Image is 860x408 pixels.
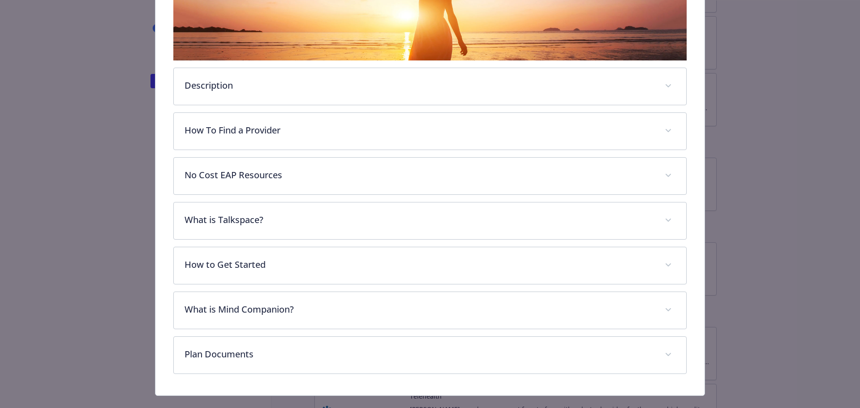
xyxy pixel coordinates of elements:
[185,124,654,137] p: How To Find a Provider
[174,113,687,150] div: How To Find a Provider
[174,68,687,105] div: Description
[174,337,687,374] div: Plan Documents
[174,158,687,194] div: No Cost EAP Resources
[185,168,654,182] p: No Cost EAP Resources
[174,202,687,239] div: What is Talkspace?
[174,247,687,284] div: How to Get Started
[185,348,654,361] p: Plan Documents
[185,303,654,316] p: What is Mind Companion?
[185,79,654,92] p: Description
[174,292,687,329] div: What is Mind Companion?
[185,258,654,271] p: How to Get Started
[185,213,654,227] p: What is Talkspace?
